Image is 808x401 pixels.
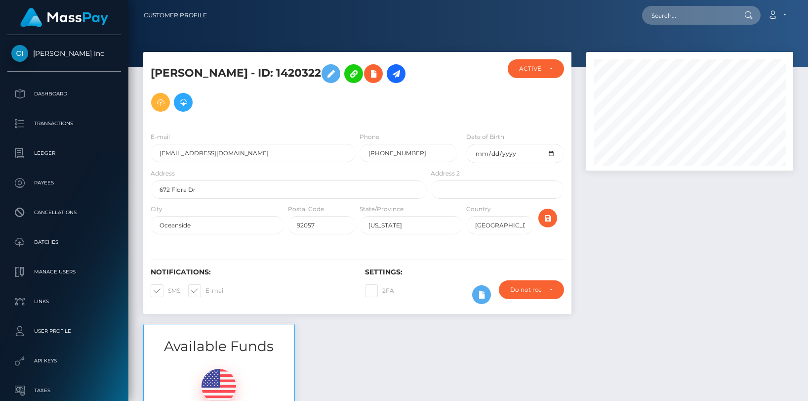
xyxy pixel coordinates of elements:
p: API Keys [11,354,117,368]
label: Postal Code [288,205,324,214]
p: Payees [11,176,117,190]
h5: [PERSON_NAME] - ID: 1420322 [151,59,421,117]
label: Date of Birth [466,133,504,141]
a: Links [7,289,121,314]
span: [PERSON_NAME] Inc [7,49,121,58]
p: User Profile [11,324,117,339]
h6: Notifications: [151,268,350,276]
a: Payees [7,171,121,195]
a: Dashboard [7,82,121,106]
input: Search... [642,6,735,25]
img: Cindy Gallop Inc [11,45,28,62]
label: E-mail [188,284,225,297]
p: Dashboard [11,87,117,101]
a: Initiate Payout [387,64,405,83]
img: MassPay Logo [20,8,108,27]
p: Manage Users [11,265,117,279]
button: Do not require [499,280,565,299]
h3: Available Funds [144,337,294,356]
a: Customer Profile [144,5,207,26]
div: Do not require [510,286,542,294]
p: Cancellations [11,205,117,220]
p: Taxes [11,383,117,398]
label: 2FA [365,284,394,297]
button: ACTIVE [508,59,565,78]
a: Cancellations [7,200,121,225]
p: Batches [11,235,117,250]
a: Batches [7,230,121,255]
label: Address [151,169,175,178]
div: ACTIVE [519,65,542,73]
h6: Settings: [365,268,565,276]
p: Transactions [11,116,117,131]
p: Links [11,294,117,309]
a: Manage Users [7,260,121,284]
a: API Keys [7,349,121,373]
label: Phone [360,133,379,141]
label: E-mail [151,133,170,141]
a: User Profile [7,319,121,344]
a: Ledger [7,141,121,166]
label: Country [466,205,491,214]
label: Address 2 [431,169,460,178]
a: Transactions [7,111,121,136]
label: City [151,205,162,214]
label: SMS [151,284,180,297]
label: State/Province [360,205,404,214]
p: Ledger [11,146,117,161]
